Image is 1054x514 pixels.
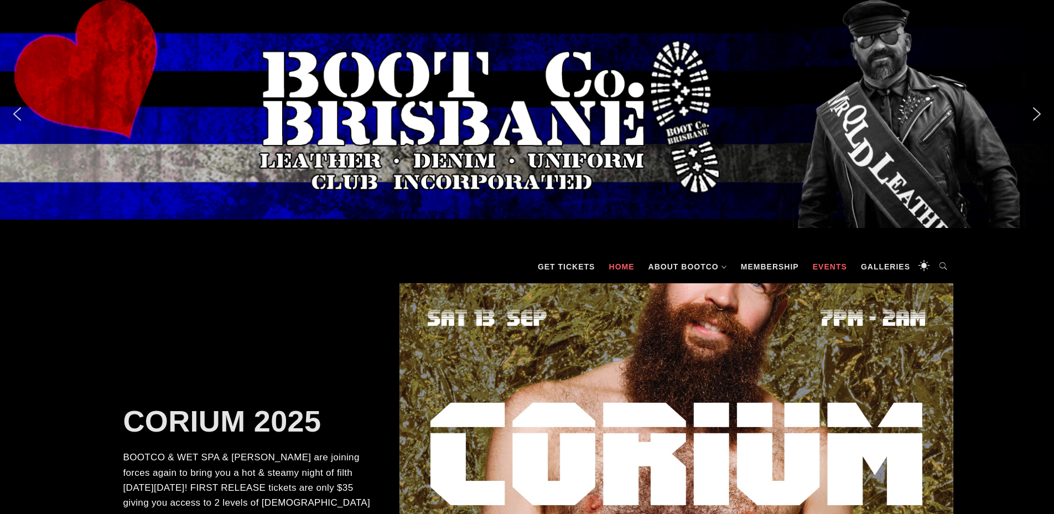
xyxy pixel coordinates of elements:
img: next arrow [1028,105,1046,123]
a: Membership [735,250,804,283]
a: GET TICKETS [532,250,601,283]
a: Home [604,250,640,283]
a: Galleries [855,250,916,283]
a: Events [807,250,853,283]
a: CORIUM 2025 [123,404,321,438]
img: previous arrow [8,105,26,123]
a: About BootCo [643,250,733,283]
